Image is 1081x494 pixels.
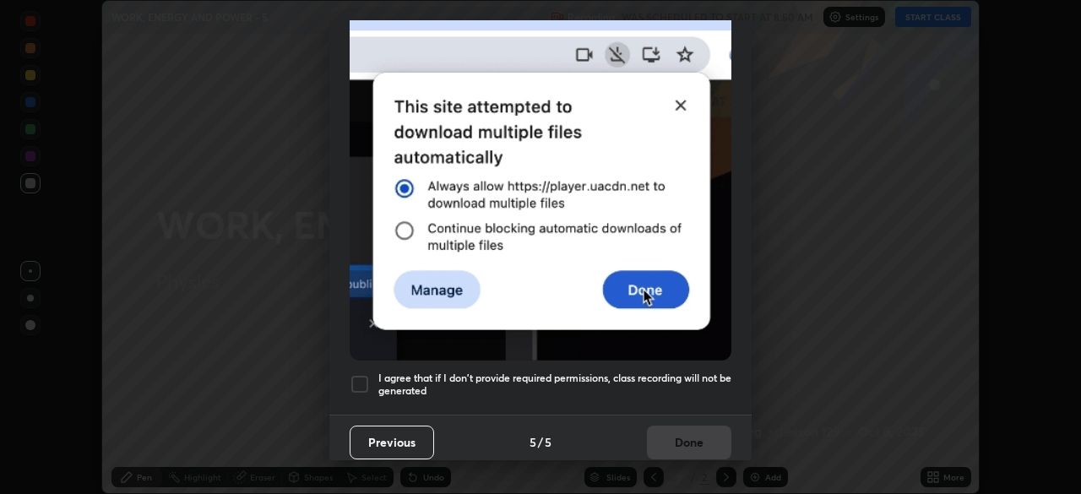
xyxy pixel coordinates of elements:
h5: I agree that if I don't provide required permissions, class recording will not be generated [378,372,731,398]
h4: 5 [530,433,536,451]
button: Previous [350,426,434,459]
h4: 5 [545,433,551,451]
h4: / [538,433,543,451]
